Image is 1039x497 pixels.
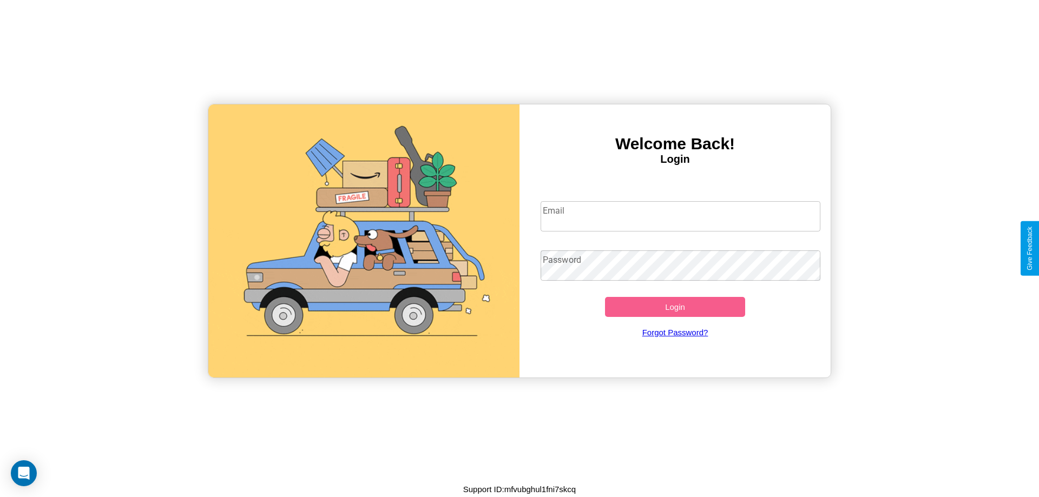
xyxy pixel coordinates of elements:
img: gif [208,104,519,377]
h3: Welcome Back! [519,135,831,153]
div: Give Feedback [1026,227,1034,270]
a: Forgot Password? [535,317,816,348]
p: Support ID: mfvubghul1fni7skcq [463,482,576,496]
h4: Login [519,153,831,165]
button: Login [605,297,745,317]
div: Open Intercom Messenger [11,460,37,486]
